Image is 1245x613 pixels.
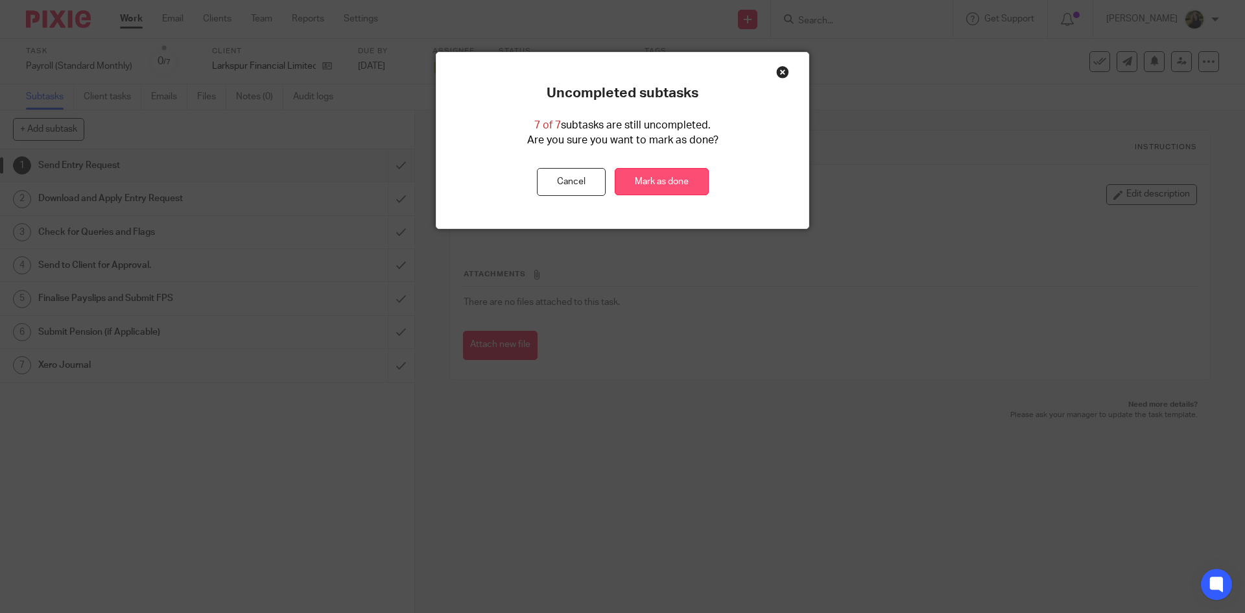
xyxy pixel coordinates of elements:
p: Are you sure you want to mark as done? [527,133,718,148]
button: Cancel [537,168,606,196]
p: subtasks are still uncompleted. [534,118,711,133]
a: Mark as done [615,168,709,196]
span: 7 of 7 [534,120,561,130]
p: Uncompleted subtasks [547,85,698,102]
div: Close this dialog window [776,66,789,78]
